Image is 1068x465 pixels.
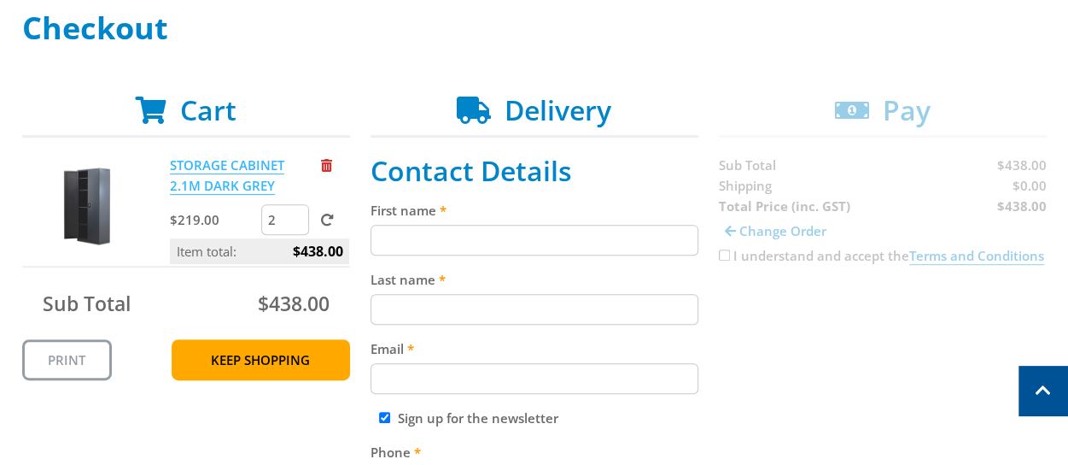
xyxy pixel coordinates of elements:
[371,225,698,256] input: Please enter your first name.
[371,338,698,359] label: Email
[371,200,698,221] label: First name
[170,156,284,195] a: STORAGE CABINET 2.1M DARK GREY
[371,442,698,462] label: Phone
[43,290,131,317] span: Sub Total
[170,209,258,230] p: $219.00
[292,238,342,264] span: $438.00
[371,155,698,187] h2: Contact Details
[371,363,698,394] input: Please enter your email address.
[505,91,611,128] span: Delivery
[22,11,1047,45] h1: Checkout
[257,290,329,317] span: $438.00
[321,156,332,174] a: Remove from cart
[371,294,698,325] input: Please enter your last name.
[36,155,138,257] img: STORAGE CABINET 2.1M DARK GREY
[398,409,558,427] label: Sign up for the newsletter
[170,238,349,264] p: Item total:
[371,269,698,290] label: Last name
[22,339,112,380] a: Print
[172,339,350,380] a: Keep Shopping
[180,91,236,128] span: Cart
